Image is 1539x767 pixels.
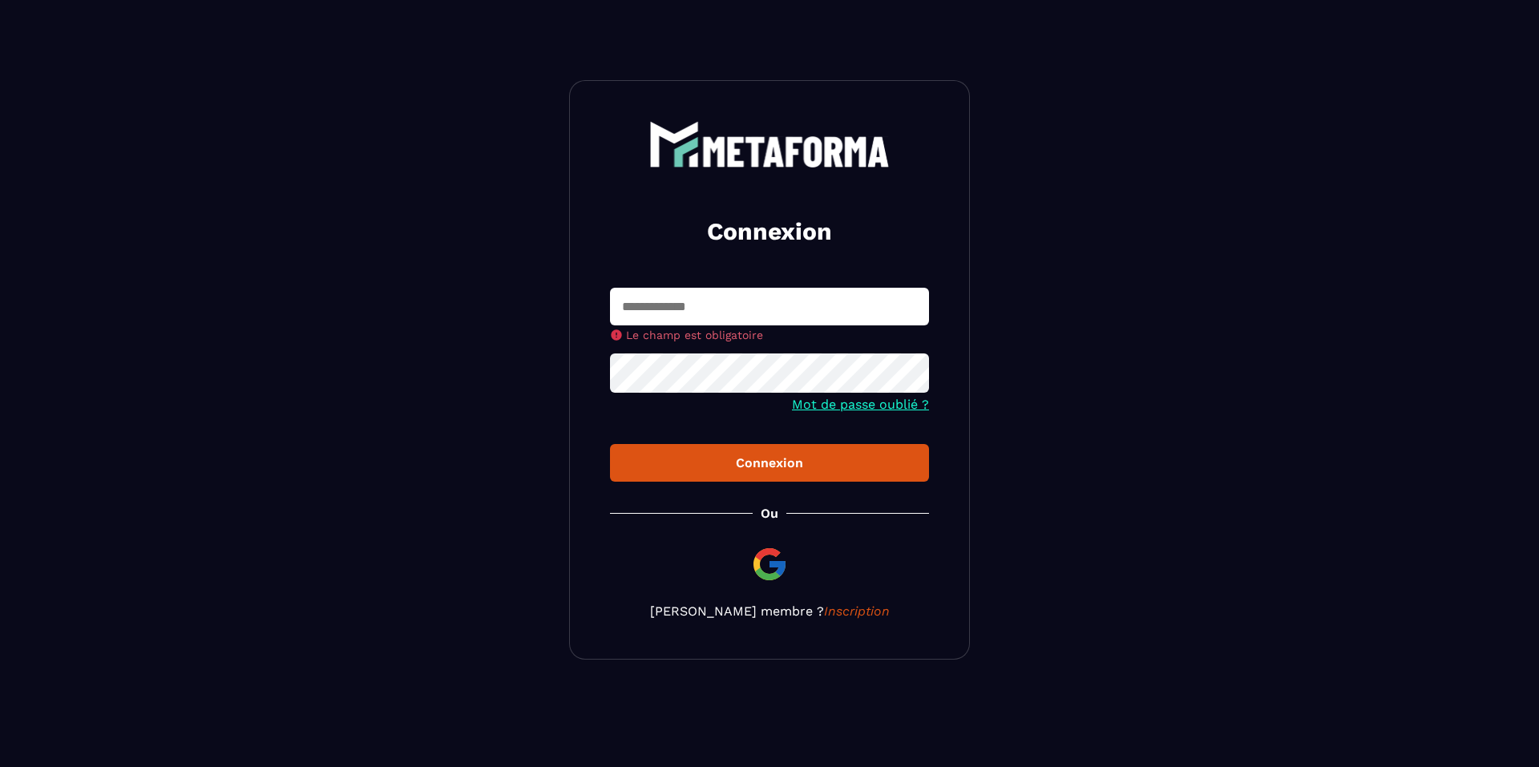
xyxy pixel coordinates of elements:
[792,397,929,412] a: Mot de passe oublié ?
[610,121,929,168] a: logo
[761,506,778,521] p: Ou
[626,329,763,341] span: Le champ est obligatoire
[623,455,916,470] div: Connexion
[649,121,890,168] img: logo
[824,604,890,619] a: Inscription
[610,604,929,619] p: [PERSON_NAME] membre ?
[629,216,910,248] h2: Connexion
[750,545,789,583] img: google
[610,444,929,482] button: Connexion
